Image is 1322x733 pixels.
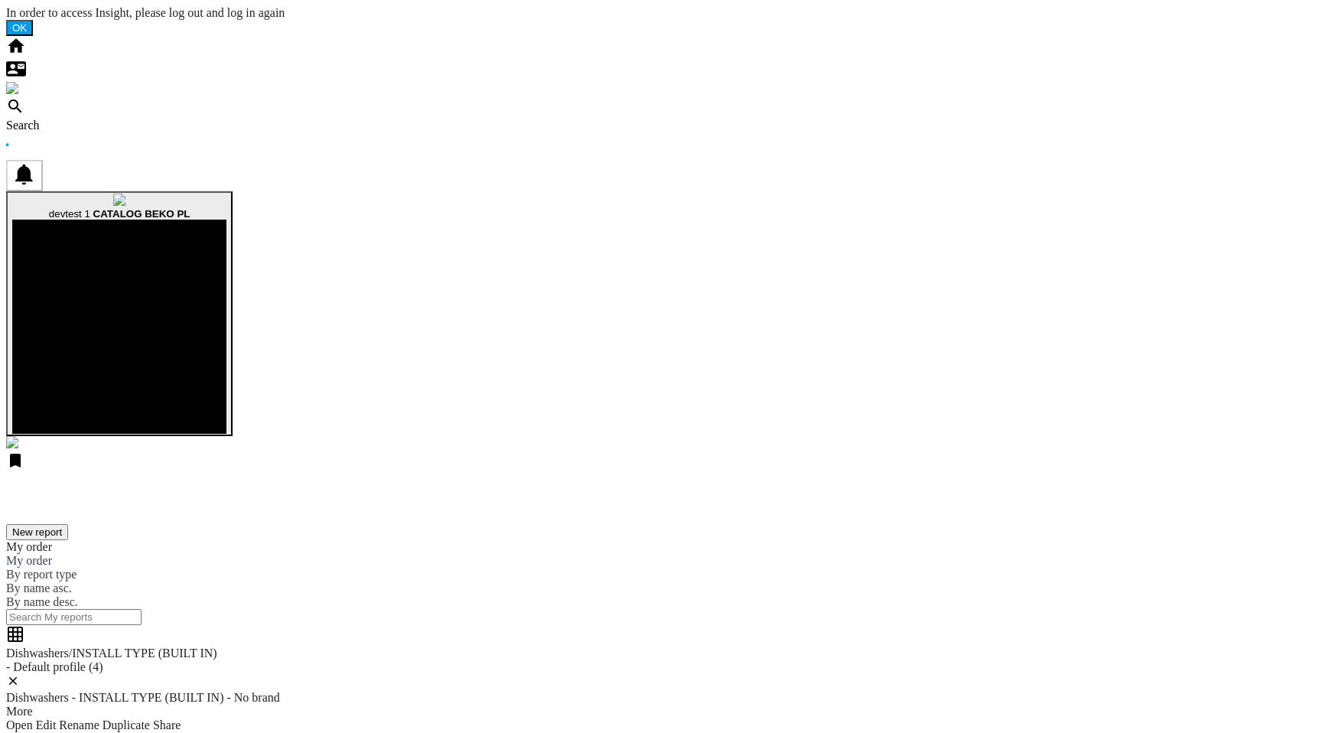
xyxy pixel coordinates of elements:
[6,540,1316,554] div: My order
[6,660,1316,674] div: - Default profile (4)
[49,208,90,220] span: devtest 1
[59,718,99,731] span: Rename
[6,436,18,448] img: wiser-w-icon-blue.png
[6,625,1316,647] div: Price Matrix
[113,194,125,206] img: profile.jpg
[93,208,190,220] b: CATALOG BEKO PL
[6,524,68,540] button: New report
[6,20,33,36] button: OK
[6,119,1316,132] div: Search
[6,6,1316,20] div: In order to access Insight, please log out and log in again
[6,488,1316,509] h2: My reports
[6,609,142,625] input: Search My reports
[6,59,1316,82] div: Contact us
[6,82,18,94] img: alerts-logo.svg
[153,718,181,731] span: Share
[6,568,1316,582] div: By report type
[6,718,33,731] span: Open
[6,691,1316,705] div: Dishwashers - INSTALL TYPE (BUILT IN) - No brand
[103,718,150,731] span: Duplicate
[6,595,1316,609] div: By name desc.
[6,36,1316,59] div: Home
[6,554,1316,568] div: My order
[6,438,18,451] a: Open Wiser website
[36,718,57,731] span: Edit
[6,647,1316,660] div: Dishwashers/INSTALL TYPE (BUILT IN)
[6,191,233,436] button: devtest 1 CATALOG BEKO PL
[6,160,43,191] button: 0 notification
[6,82,1316,97] div: Alerts
[6,582,1316,595] div: By name asc.
[6,705,33,718] span: More
[6,674,1316,691] div: Delete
